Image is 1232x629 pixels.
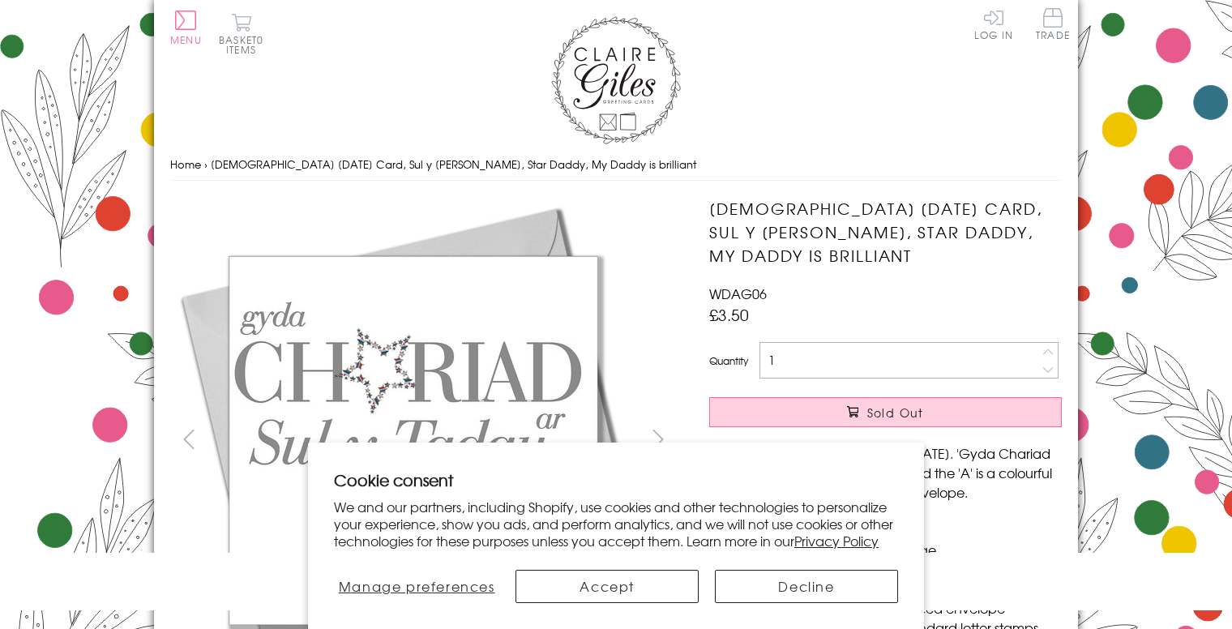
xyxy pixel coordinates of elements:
[170,148,1062,182] nav: breadcrumbs
[709,303,749,326] span: £3.50
[170,421,207,457] button: prev
[709,353,748,368] label: Quantity
[867,404,924,421] span: Sold Out
[226,32,263,57] span: 0 items
[339,576,495,596] span: Manage preferences
[170,11,202,45] button: Menu
[334,570,499,603] button: Manage preferences
[515,570,699,603] button: Accept
[1036,8,1070,40] span: Trade
[334,498,898,549] p: We and our partners, including Shopify, use cookies and other technologies to personalize your ex...
[1036,8,1070,43] a: Trade
[640,421,677,457] button: next
[715,570,898,603] button: Decline
[211,156,696,172] span: [DEMOGRAPHIC_DATA] [DATE] Card, Sul y [PERSON_NAME], Star Daddy, My Daddy is brilliant
[219,13,263,54] button: Basket0 items
[709,397,1062,427] button: Sold Out
[334,469,898,491] h2: Cookie consent
[794,531,879,550] a: Privacy Policy
[204,156,207,172] span: ›
[709,197,1062,267] h1: [DEMOGRAPHIC_DATA] [DATE] Card, Sul y [PERSON_NAME], Star Daddy, My Daddy is brilliant
[709,284,767,303] span: WDAG06
[551,16,681,144] img: Claire Giles Greetings Cards
[170,32,202,47] span: Menu
[974,8,1013,40] a: Log In
[170,156,201,172] a: Home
